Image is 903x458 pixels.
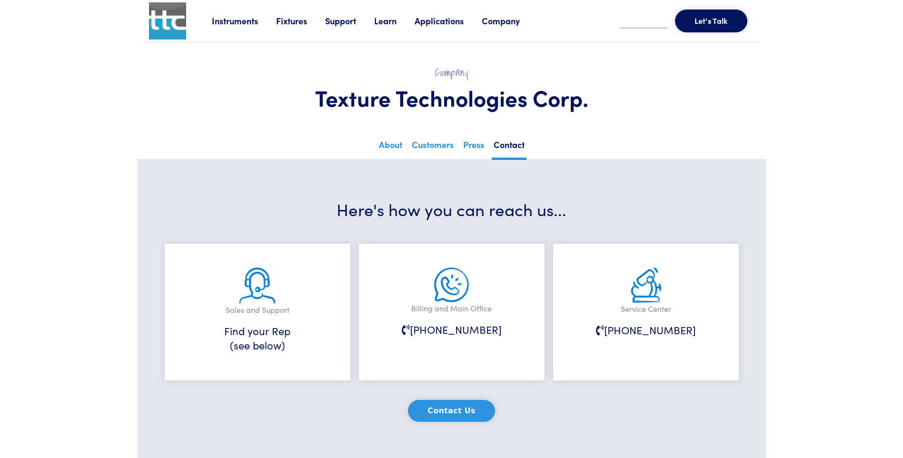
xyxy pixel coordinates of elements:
[631,268,661,303] img: service.png
[383,302,521,315] p: Billing and Main Office
[377,137,404,158] a: About
[577,303,715,315] p: Service Center
[166,65,737,80] h2: Company
[492,137,526,160] a: Contact
[212,15,276,27] a: Instruments
[166,197,737,220] h3: Here's how you can reach us...
[325,15,374,27] a: Support
[415,15,482,27] a: Applications
[482,15,538,27] a: Company
[410,137,456,158] a: Customers
[239,268,275,304] img: sales-and-support.png
[577,323,715,338] h6: [PHONE_NUMBER]
[675,10,747,32] button: Let's Talk
[189,324,327,353] h6: Find your Rep (see below)
[434,268,469,302] img: main-office.png
[276,15,325,27] a: Fixtures
[374,15,415,27] a: Learn
[461,137,486,158] a: Press
[189,304,327,316] p: Sales and Support
[149,2,186,40] img: ttc_logo_1x1_v1.0.png
[408,400,495,422] button: Contact Us
[166,84,737,111] h1: Texture Technologies Corp.
[383,322,521,337] h6: [PHONE_NUMBER]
